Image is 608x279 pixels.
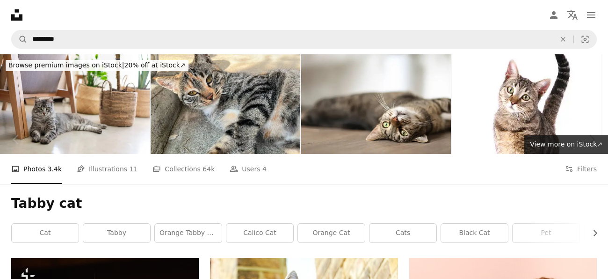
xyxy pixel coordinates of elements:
img: Laziness [301,54,451,154]
button: scroll list to the right [586,224,597,242]
span: View more on iStock ↗ [530,140,602,148]
a: Home — Unsplash [11,9,22,21]
span: 64k [203,164,215,174]
a: Log in / Sign up [544,6,563,24]
img: Inquisitive Cat [452,54,601,154]
a: pet [513,224,579,242]
a: Illustrations 11 [77,154,138,184]
button: Clear [553,30,573,48]
a: Users 4 [230,154,267,184]
button: Language [563,6,582,24]
button: Filters [565,154,597,184]
img: A gentle stray cat lounging calmly, eyes half-closed, exuding friendliness and trust. The setting... [151,54,300,154]
form: Find visuals sitewide [11,30,597,49]
a: View more on iStock↗ [524,135,608,154]
a: calico cat [226,224,293,242]
span: 11 [130,164,138,174]
h1: Tabby cat [11,195,597,212]
a: tabby [83,224,150,242]
button: Visual search [574,30,596,48]
a: Collections 64k [152,154,215,184]
a: orange cat [298,224,365,242]
a: orange tabby cat [155,224,222,242]
a: cat [12,224,79,242]
span: 20% off at iStock ↗ [8,61,186,69]
span: Browse premium images on iStock | [8,61,124,69]
a: black cat [441,224,508,242]
span: 4 [262,164,267,174]
button: Menu [582,6,601,24]
a: Next [575,95,608,184]
button: Search Unsplash [12,30,28,48]
a: cats [369,224,436,242]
